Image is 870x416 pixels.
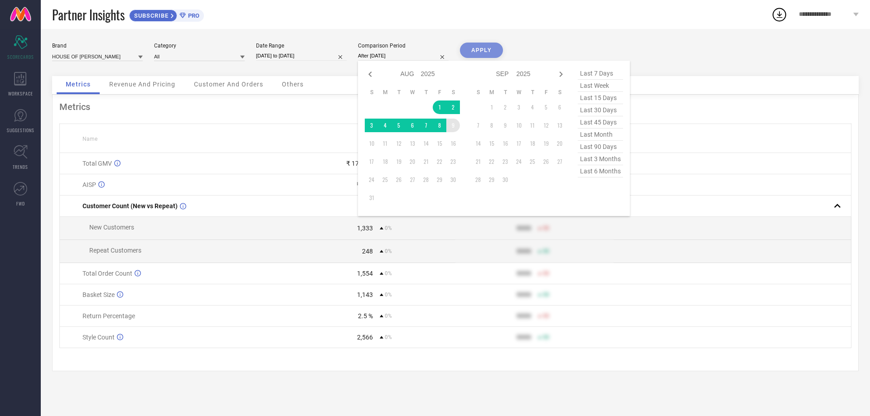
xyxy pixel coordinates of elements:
[553,89,566,96] th: Saturday
[365,119,378,132] td: Sun Aug 03 2025
[471,119,485,132] td: Sun Sep 07 2025
[539,137,553,150] td: Fri Sep 19 2025
[378,137,392,150] td: Mon Aug 11 2025
[419,173,433,186] td: Thu Aug 28 2025
[433,100,446,114] td: Fri Aug 01 2025
[578,67,623,80] span: last 7 days
[365,137,378,150] td: Sun Aug 10 2025
[471,155,485,168] td: Sun Sep 21 2025
[365,89,378,96] th: Sunday
[385,270,392,277] span: 0%
[82,312,135,320] span: Return Percentage
[346,160,373,167] div: ₹ 17.75 L
[82,160,112,167] span: Total GMV
[578,80,623,92] span: last week
[52,5,125,24] span: Partner Insights
[129,7,204,22] a: SUBSCRIBEPRO
[446,173,460,186] td: Sat Aug 30 2025
[392,119,406,132] td: Tue Aug 05 2025
[385,292,392,298] span: 0%
[362,248,373,255] div: 248
[446,89,460,96] th: Saturday
[52,43,143,49] div: Brand
[392,137,406,150] td: Tue Aug 12 2025
[82,136,97,142] span: Name
[82,202,178,210] span: Customer Count (New vs Repeat)
[498,100,512,114] td: Tue Sep 02 2025
[378,119,392,132] td: Mon Aug 04 2025
[446,155,460,168] td: Sat Aug 23 2025
[543,248,549,254] span: 50
[365,191,378,205] td: Sun Aug 31 2025
[471,173,485,186] td: Sun Sep 28 2025
[485,119,498,132] td: Mon Sep 08 2025
[498,89,512,96] th: Tuesday
[578,165,623,177] span: last 6 months
[433,155,446,168] td: Fri Aug 22 2025
[433,137,446,150] td: Fri Aug 15 2025
[471,137,485,150] td: Sun Sep 14 2025
[89,247,141,254] span: Repeat Customers
[498,173,512,186] td: Tue Sep 30 2025
[526,119,539,132] td: Thu Sep 11 2025
[553,119,566,132] td: Sat Sep 13 2025
[419,137,433,150] td: Thu Aug 14 2025
[194,81,263,88] span: Customer And Orders
[543,334,549,340] span: 50
[526,100,539,114] td: Thu Sep 04 2025
[378,173,392,186] td: Mon Aug 25 2025
[526,137,539,150] td: Thu Sep 18 2025
[357,334,373,341] div: 2,566
[385,225,392,231] span: 0%
[512,119,526,132] td: Wed Sep 10 2025
[517,270,531,277] div: 9999
[517,225,531,232] div: 9999
[419,89,433,96] th: Thursday
[485,137,498,150] td: Mon Sep 15 2025
[406,119,419,132] td: Wed Aug 06 2025
[578,104,623,116] span: last 30 days
[59,101,851,112] div: Metrics
[553,137,566,150] td: Sat Sep 20 2025
[282,81,304,88] span: Others
[526,155,539,168] td: Thu Sep 25 2025
[357,270,373,277] div: 1,554
[433,173,446,186] td: Fri Aug 29 2025
[517,248,531,255] div: 9999
[186,12,199,19] span: PRO
[512,155,526,168] td: Wed Sep 24 2025
[446,119,460,132] td: Sat Aug 09 2025
[578,116,623,129] span: last 45 days
[539,100,553,114] td: Fri Sep 05 2025
[485,155,498,168] td: Mon Sep 22 2025
[512,100,526,114] td: Wed Sep 03 2025
[365,69,376,80] div: Previous month
[485,89,498,96] th: Monday
[357,181,373,188] div: ₹ 944
[578,153,623,165] span: last 3 months
[517,334,531,341] div: 9999
[357,291,373,298] div: 1,143
[543,225,549,231] span: 50
[578,92,623,104] span: last 15 days
[446,100,460,114] td: Sat Aug 02 2025
[485,100,498,114] td: Mon Sep 01 2025
[512,89,526,96] th: Wednesday
[553,100,566,114] td: Sat Sep 06 2025
[433,89,446,96] th: Friday
[7,53,34,60] span: SCORECARDS
[392,89,406,96] th: Tuesday
[154,43,245,49] div: Category
[8,90,33,97] span: WORKSPACE
[543,313,549,319] span: 50
[385,334,392,340] span: 0%
[406,89,419,96] th: Wednesday
[498,155,512,168] td: Tue Sep 23 2025
[13,163,28,170] span: TRENDS
[556,69,566,80] div: Next month
[517,291,531,298] div: 9999
[517,312,531,320] div: 9999
[406,137,419,150] td: Wed Aug 13 2025
[539,155,553,168] td: Fri Sep 26 2025
[578,141,623,153] span: last 90 days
